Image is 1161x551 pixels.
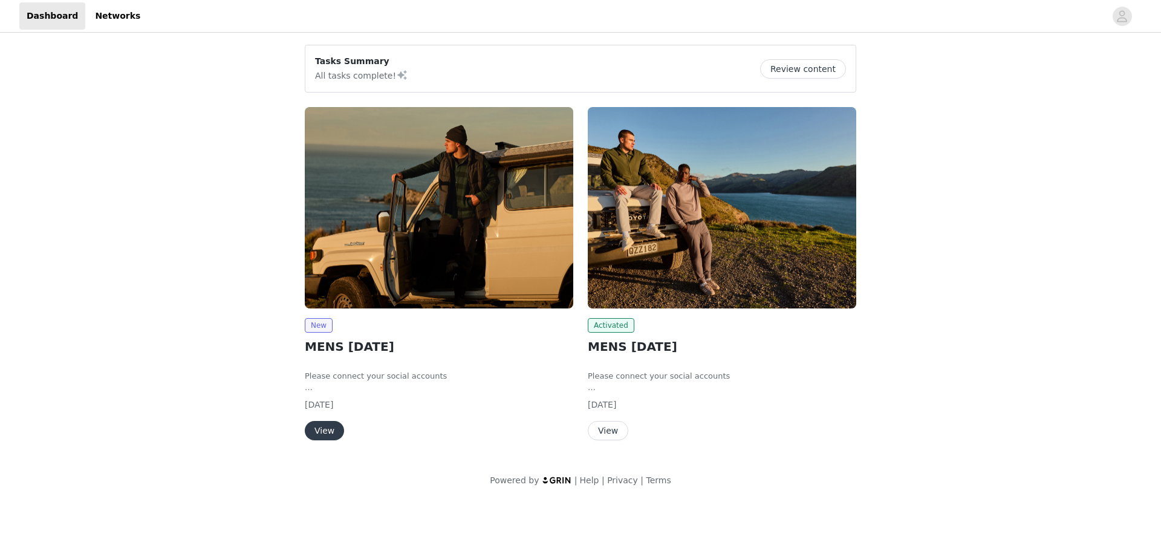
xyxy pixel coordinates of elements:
a: Dashboard [19,2,85,30]
h2: MENS [DATE] [305,337,573,356]
span: [DATE] [588,400,616,409]
li: Please connect your social accounts [588,370,856,382]
a: Networks [88,2,148,30]
h2: MENS [DATE] [588,337,856,356]
span: | [602,475,605,485]
a: View [588,426,628,435]
button: Review content [760,59,846,79]
span: Activated [588,318,634,333]
a: Help [580,475,599,485]
img: Fabletics [305,107,573,308]
span: | [574,475,577,485]
a: View [305,426,344,435]
p: Tasks Summary [315,55,408,68]
a: Terms [646,475,671,485]
button: View [588,421,628,440]
a: Privacy [607,475,638,485]
button: View [305,421,344,440]
img: Fabletics [588,107,856,308]
span: | [640,475,643,485]
span: [DATE] [305,400,333,409]
span: Powered by [490,475,539,485]
div: avatar [1116,7,1128,26]
p: All tasks complete! [315,68,408,82]
li: Please connect your social accounts [305,370,573,382]
span: New [305,318,333,333]
img: logo [542,476,572,484]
